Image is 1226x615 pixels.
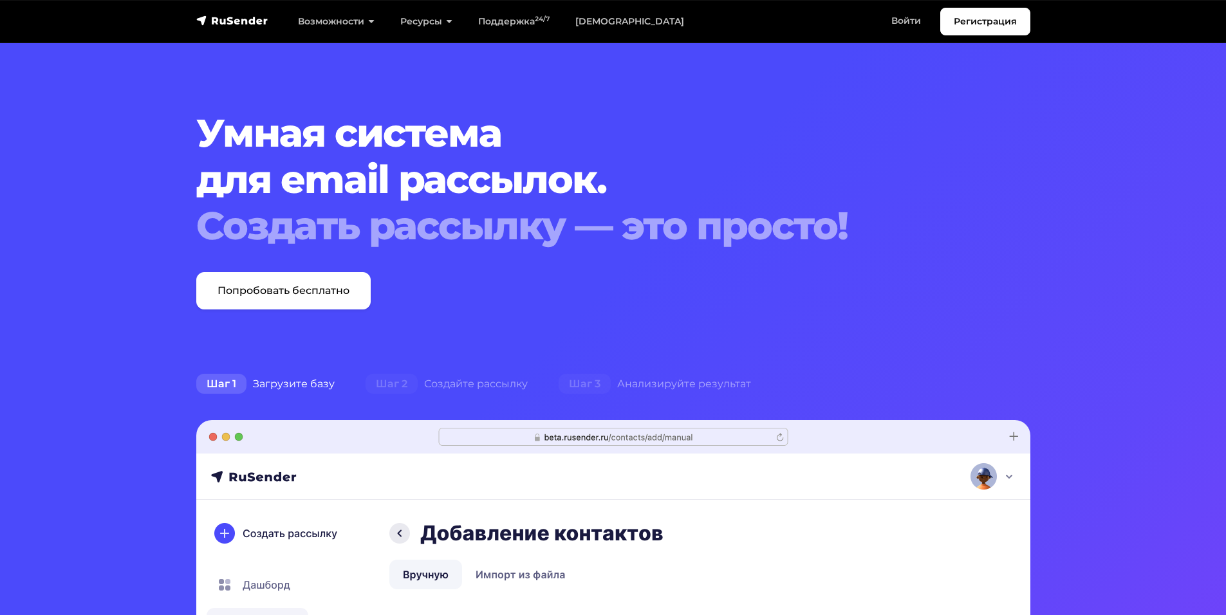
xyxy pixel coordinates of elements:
div: Загрузите базу [181,371,350,397]
img: RuSender [196,14,268,27]
a: Ресурсы [387,8,465,35]
span: Шаг 1 [196,374,246,394]
a: Войти [878,8,934,34]
div: Создайте рассылку [350,371,543,397]
a: Возможности [285,8,387,35]
div: Создать рассылку — это просто! [196,203,960,249]
a: [DEMOGRAPHIC_DATA] [562,8,697,35]
a: Попробовать бесплатно [196,272,371,309]
div: Анализируйте результат [543,371,766,397]
span: Шаг 2 [366,374,418,394]
sup: 24/7 [535,15,550,23]
span: Шаг 3 [559,374,611,394]
a: Регистрация [940,8,1030,35]
h1: Умная система для email рассылок. [196,110,960,249]
a: Поддержка24/7 [465,8,562,35]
